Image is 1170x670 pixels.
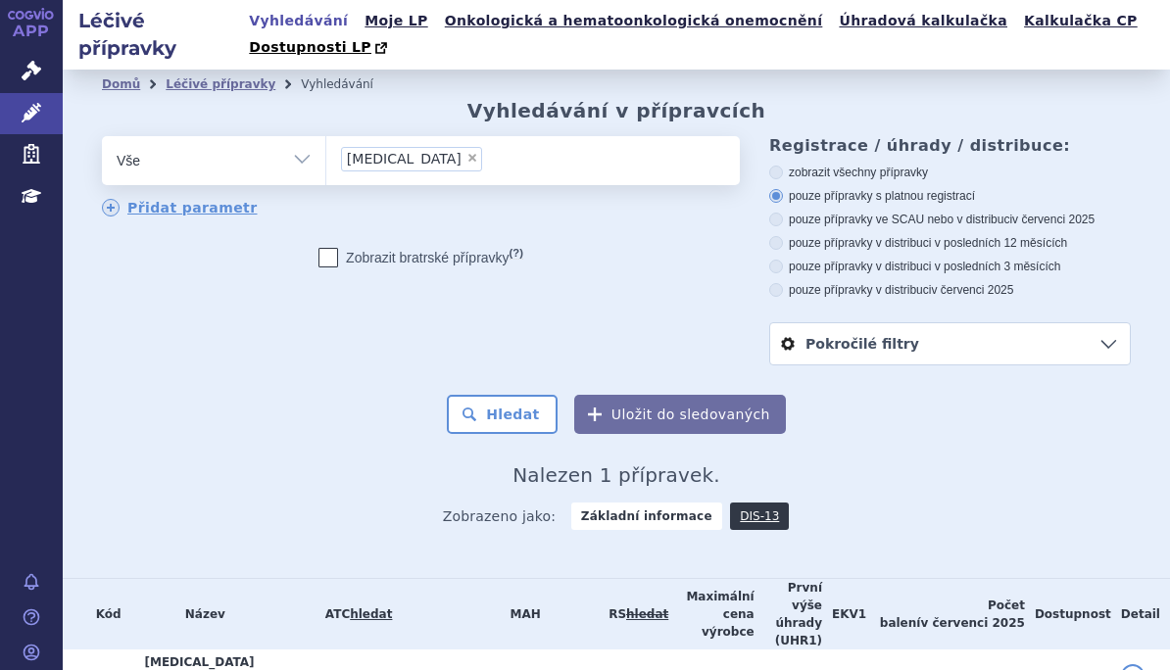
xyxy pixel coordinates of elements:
a: Úhradová kalkulačka [833,8,1013,34]
label: pouze přípravky v distribuci v posledních 3 měsících [769,259,1131,274]
a: Onkologická a hematoonkologická onemocnění [439,8,829,34]
span: [MEDICAL_DATA] [347,152,462,166]
a: Moje LP [359,8,433,34]
a: hledat [350,607,392,621]
span: v červenci 2025 [1012,213,1095,226]
li: Vyhledávání [301,70,399,99]
th: První výše úhrady (UHR1) [755,579,822,649]
span: v červenci 2025 [931,283,1013,297]
span: [MEDICAL_DATA] [144,655,254,669]
h2: Vyhledávání v přípravcích [467,99,766,122]
label: pouze přípravky v distribuci v posledních 12 měsících [769,235,1131,251]
th: EKV1 [822,579,866,649]
th: MAH [442,579,599,649]
th: Detail [1111,579,1170,649]
del: hledat [626,607,668,621]
abbr: (?) [510,247,523,260]
span: Dostupnosti LP [249,39,371,55]
th: Počet balení [866,579,1025,649]
label: pouze přípravky ve SCAU nebo v distribuci [769,212,1131,227]
label: Zobrazit bratrské přípravky [318,248,523,267]
a: Přidat parametr [102,199,258,216]
label: pouze přípravky v distribuci [769,282,1131,298]
input: [MEDICAL_DATA] [488,146,499,170]
a: Vyhledávání [243,8,354,34]
h2: Léčivé přípravky [63,7,243,62]
span: Zobrazeno jako: [443,502,557,530]
a: Dostupnosti LP [243,34,397,62]
th: Maximální cena výrobce [668,579,754,649]
h3: Registrace / úhrady / distribuce: [769,136,1131,155]
a: vyhledávání neobsahuje žádnou platnou referenční skupinu [626,607,668,621]
a: DIS-13 [730,502,789,530]
th: Název [134,579,266,649]
label: zobrazit všechny přípravky [769,165,1131,180]
button: Uložit do sledovaných [574,395,786,434]
th: ATC [266,579,442,649]
span: × [466,152,478,164]
label: pouze přípravky s platnou registrací [769,188,1131,204]
a: Pokročilé filtry [770,323,1130,364]
th: RS [599,579,668,649]
a: Kalkulačka CP [1018,8,1144,34]
span: v červenci 2025 [920,616,1024,630]
button: Hledat [447,395,558,434]
a: Domů [102,77,140,91]
th: Dostupnost [1025,579,1111,649]
strong: Základní informace [571,502,722,530]
span: Nalezen 1 přípravek. [512,463,720,487]
th: Kód [73,579,134,649]
a: Léčivé přípravky [166,77,275,91]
